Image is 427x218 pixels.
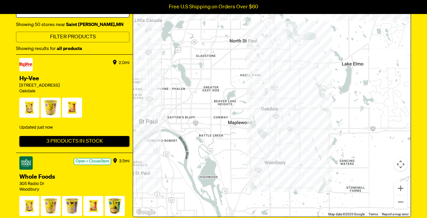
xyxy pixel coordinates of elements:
button: Zoom in [394,182,407,195]
button: Filter Products [16,32,129,42]
div: 3.5 mi [119,156,129,166]
div: Open • Closes 9pm [74,158,111,165]
a: Terms (opens in new tab) [369,212,378,216]
a: Report a map error [382,212,409,216]
div: Whole Foods [19,173,129,181]
div: Woodbury [19,187,129,193]
div: Showing results for [16,45,129,53]
div: Hy-Vee [19,75,129,83]
div: Updated just now [19,122,129,133]
div: Showing 50 stores near [16,21,129,29]
p: Free U.S Shipping on Orders Over $60 [169,4,258,10]
button: Map camera controls [394,158,407,171]
button: 3 Products In Stock [19,136,129,147]
strong: Saint [PERSON_NAME] , MN [65,22,123,27]
div: 305 Radio Dr [19,181,129,187]
button: Zoom out [394,195,407,209]
div: Oakdale [19,89,129,94]
div: 2.0 mi [119,58,129,68]
div: [STREET_ADDRESS] [19,83,129,89]
span: Map data ©2025 Google [328,212,365,216]
a: Open this area in Google Maps (opens a new window) [135,208,157,217]
strong: all products [57,46,82,51]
